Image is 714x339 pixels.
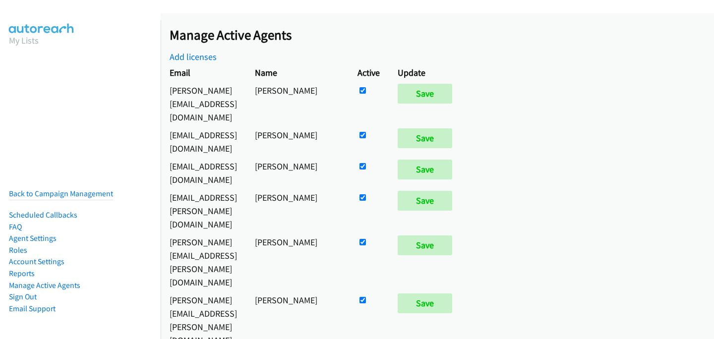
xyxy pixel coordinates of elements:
[398,293,452,313] input: Save
[9,281,80,290] a: Manage Active Agents
[9,269,35,278] a: Reports
[9,257,64,266] a: Account Settings
[398,128,452,148] input: Save
[161,63,246,81] th: Email
[630,296,707,332] iframe: Checklist
[161,188,246,233] td: [EMAIL_ADDRESS][PERSON_NAME][DOMAIN_NAME]
[398,235,452,255] input: Save
[9,292,37,301] a: Sign Out
[246,188,349,233] td: [PERSON_NAME]
[389,63,466,81] th: Update
[9,35,39,46] a: My Lists
[398,160,452,179] input: Save
[246,157,349,188] td: [PERSON_NAME]
[170,51,217,62] a: Add licenses
[398,84,452,104] input: Save
[246,126,349,157] td: [PERSON_NAME]
[161,157,246,188] td: [EMAIL_ADDRESS][DOMAIN_NAME]
[9,245,27,255] a: Roles
[161,81,246,126] td: [PERSON_NAME][EMAIL_ADDRESS][DOMAIN_NAME]
[170,27,714,44] h2: Manage Active Agents
[398,191,452,211] input: Save
[686,130,714,209] iframe: Resource Center
[9,233,57,243] a: Agent Settings
[9,189,113,198] a: Back to Campaign Management
[9,210,77,220] a: Scheduled Callbacks
[349,63,389,81] th: Active
[9,222,22,231] a: FAQ
[161,233,246,291] td: [PERSON_NAME][EMAIL_ADDRESS][PERSON_NAME][DOMAIN_NAME]
[9,304,56,313] a: Email Support
[246,233,349,291] td: [PERSON_NAME]
[161,126,246,157] td: [EMAIL_ADDRESS][DOMAIN_NAME]
[246,81,349,126] td: [PERSON_NAME]
[246,63,349,81] th: Name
